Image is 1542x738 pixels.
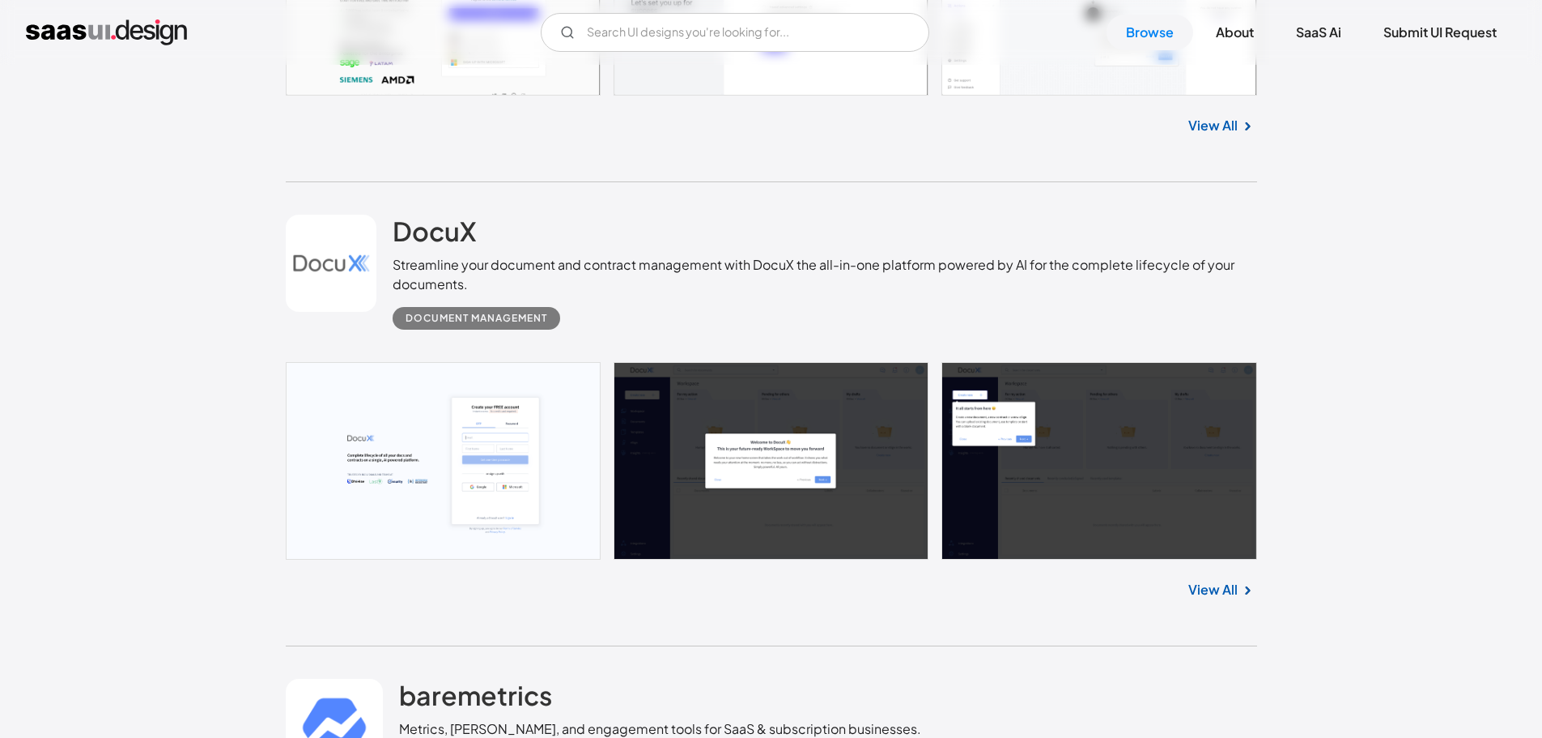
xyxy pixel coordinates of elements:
[406,309,547,328] div: Document Management
[1364,15,1516,50] a: Submit UI Request
[1107,15,1193,50] a: Browse
[1277,15,1361,50] a: SaaS Ai
[393,215,476,255] a: DocuX
[399,679,552,711] h2: baremetrics
[541,13,929,52] form: Email Form
[393,255,1256,294] div: Streamline your document and contract management with DocuX the all-in-one platform powered by AI...
[26,19,187,45] a: home
[1196,15,1273,50] a: About
[393,215,476,247] h2: DocuX
[541,13,929,52] input: Search UI designs you're looking for...
[1188,580,1238,599] a: View All
[1188,116,1238,135] a: View All
[399,679,552,719] a: baremetrics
